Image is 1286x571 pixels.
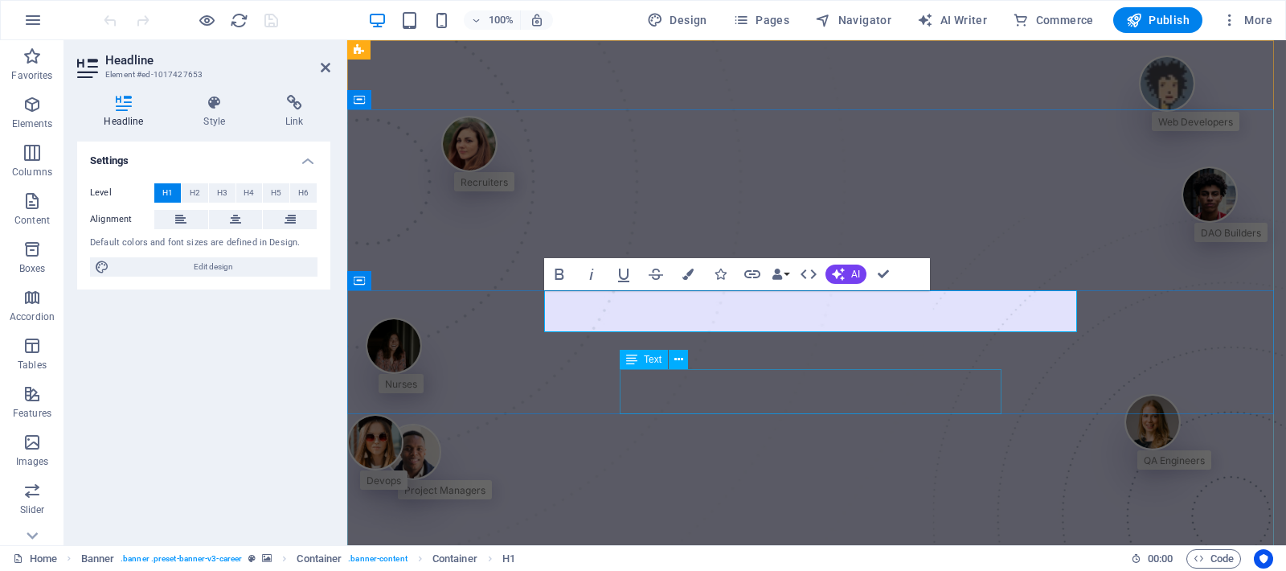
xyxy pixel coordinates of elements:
[19,262,46,275] p: Boxes
[488,10,514,30] h6: 100%
[464,10,521,30] button: 100%
[825,265,866,284] button: AI
[641,258,671,290] button: Strikethrough
[1194,549,1234,569] span: Code
[263,183,289,203] button: H5
[793,258,824,290] button: HTML
[114,257,313,277] span: Edit design
[262,554,272,563] i: This element contains a background
[644,355,661,364] span: Text
[815,12,891,28] span: Navigator
[18,359,47,372] p: Tables
[244,183,254,203] span: H4
[1159,553,1161,565] span: :
[14,214,50,227] p: Content
[1013,12,1094,28] span: Commerce
[90,210,154,229] label: Alignment
[209,183,235,203] button: H3
[81,549,115,569] span: Click to select. Double-click to edit
[1222,12,1272,28] span: More
[737,258,768,290] button: Link
[16,455,49,468] p: Images
[154,183,181,203] button: H1
[182,183,208,203] button: H2
[298,183,309,203] span: H6
[13,549,57,569] a: Click to cancel selection. Double-click to open Pages
[162,183,173,203] span: H1
[236,183,263,203] button: H4
[230,11,248,30] i: Reload page
[727,7,796,33] button: Pages
[1113,7,1202,33] button: Publish
[673,258,703,290] button: Colors
[868,258,899,290] button: Confirm (⌘+⏎)
[90,236,317,250] div: Default colors and font sizes are defined in Design.
[105,68,298,82] h3: Element #ed-1017427653
[809,7,898,33] button: Navigator
[530,13,544,27] i: On resize automatically adjust zoom level to fit chosen device.
[90,257,317,277] button: Edit design
[432,549,477,569] span: Click to select. Double-click to edit
[769,258,792,290] button: Data Bindings
[11,69,52,82] p: Favorites
[248,554,256,563] i: This element is a customizable preset
[1126,12,1190,28] span: Publish
[544,258,575,290] button: Bold (⌘B)
[77,95,177,129] h4: Headline
[12,166,52,179] p: Columns
[1131,549,1173,569] h6: Session time
[229,10,248,30] button: reload
[911,7,993,33] button: AI Writer
[259,95,330,129] h4: Link
[177,95,259,129] h4: Style
[502,549,515,569] span: Click to select. Double-click to edit
[197,10,216,30] button: Click here to leave preview mode and continue editing
[20,503,45,516] p: Slider
[12,117,53,130] p: Elements
[297,549,342,569] span: Click to select. Double-click to edit
[90,183,154,203] label: Level
[851,269,860,279] span: AI
[1186,549,1241,569] button: Code
[608,258,639,290] button: Underline (⌘U)
[217,183,227,203] span: H3
[121,549,242,569] span: . banner .preset-banner-v3-career
[641,7,714,33] button: Design
[13,407,51,420] p: Features
[271,183,281,203] span: H5
[190,183,200,203] span: H2
[77,142,330,170] h4: Settings
[1148,549,1173,569] span: 00 00
[105,53,330,68] h2: Headline
[1006,7,1100,33] button: Commerce
[1254,549,1273,569] button: Usercentrics
[1215,7,1279,33] button: More
[917,12,987,28] span: AI Writer
[647,12,707,28] span: Design
[641,7,714,33] div: Design (Ctrl+Alt+Y)
[576,258,607,290] button: Italic (⌘I)
[348,549,407,569] span: . banner-content
[733,12,789,28] span: Pages
[10,310,55,323] p: Accordion
[290,183,317,203] button: H6
[81,549,515,569] nav: breadcrumb
[705,258,735,290] button: Icons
